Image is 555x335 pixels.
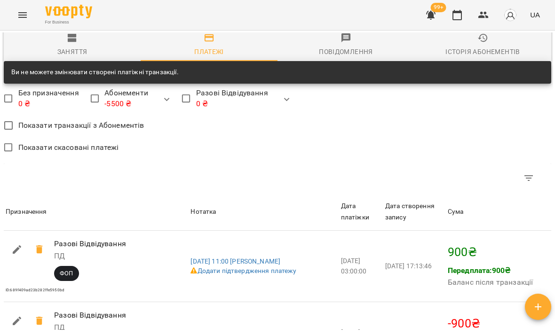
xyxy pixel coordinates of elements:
span: Показати скасовані платежі [18,142,119,153]
span: Нотатка [190,206,337,218]
span: 99+ [431,3,446,12]
p: 900 ₴ [448,243,549,261]
div: Sort [448,206,464,218]
span: For Business [45,19,92,25]
button: Фільтр [517,167,540,189]
span: ФОП [54,269,79,278]
span: -900₴ Скасувати транзакцію? [28,310,51,332]
span: Призначення [6,206,187,218]
a: Додати підтвердження платежу [190,267,296,274]
div: Table Toolbar [4,163,551,193]
div: Sort [385,201,444,223]
p: 0 ₴ [18,98,79,109]
div: Призначення [6,206,47,218]
p: Разові Відвідування [54,238,174,249]
img: Voopty Logo [45,5,92,18]
p: -5500 ₴ [104,98,148,109]
span: Разові Відвідування [196,87,268,109]
span: Показати транзакції з Абонементів [18,120,144,131]
p: -900 ₴ [448,315,549,333]
span: [DATE] 03:00:00 [341,257,367,275]
p: Разові Відвідування [54,310,174,321]
a: [DATE] 11:00 [PERSON_NAME] [190,257,280,265]
button: UA [526,6,544,23]
div: Sort [341,201,381,223]
span: Без призначення [18,87,79,109]
p: 0 ₴ [196,98,268,109]
h6: Баланс після транзакції [448,276,533,289]
div: Платежі [194,46,224,57]
button: Menu [11,4,34,26]
div: Історія абонементів [445,46,520,57]
h6: ПД [54,321,174,334]
p: Передплата: 900 ₴ [448,265,533,276]
span: ID: 689f409ad23b282ffe5950bd [6,288,64,292]
span: Абонементи [104,87,148,109]
div: Ви не можете змінювати створені платіжні транзакції. [11,64,179,81]
div: Sort [6,206,47,218]
div: Нотатка [190,206,216,218]
span: Сума [448,206,549,218]
img: avatar_s.png [504,8,517,22]
div: Дата створення запису [385,201,444,223]
div: Дата платіжки [341,201,381,223]
span: UA [530,10,540,20]
span: [DATE] 17:13:46 [385,262,432,270]
div: Сума [448,206,464,218]
span: 900₴ Скасувати транзакцію? [28,238,51,261]
div: Повідомлення [319,46,373,57]
h6: ПД [54,249,174,263]
div: Sort [190,206,216,218]
div: Заняття [57,46,87,57]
